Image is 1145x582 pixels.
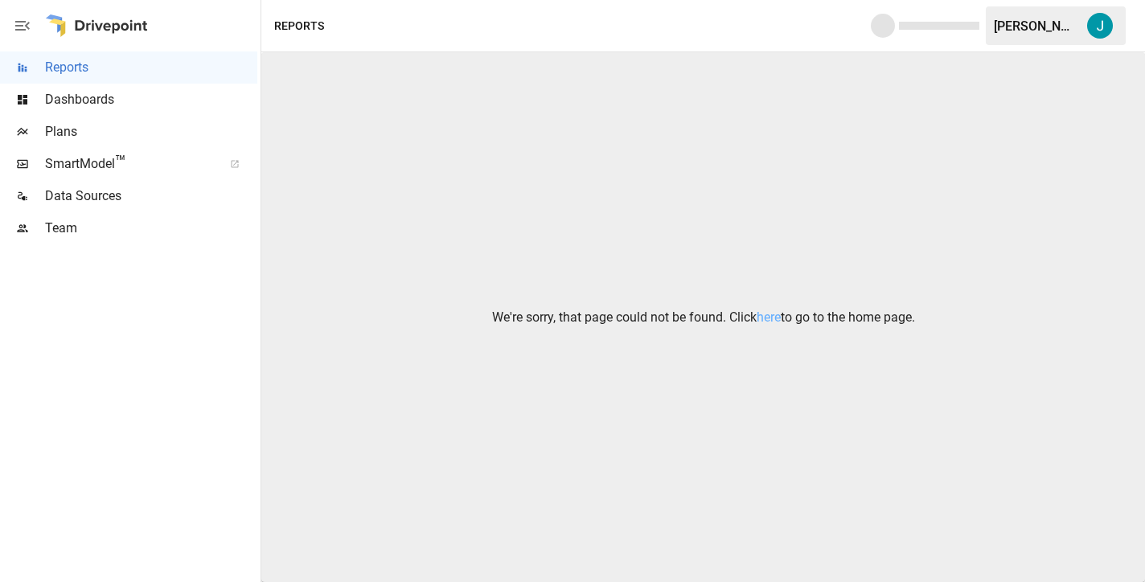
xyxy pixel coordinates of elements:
[45,154,212,174] span: SmartModel
[115,152,126,172] span: ™
[1087,13,1113,39] img: Jordan Todoroff
[1077,3,1122,48] button: Jordan Todoroff
[45,90,257,109] span: Dashboards
[45,122,257,141] span: Plans
[492,308,915,327] p: We're sorry, that page could not be found. Click to go to the home page.
[994,18,1077,34] div: [PERSON_NAME]
[45,186,257,206] span: Data Sources
[757,309,781,325] a: here
[45,219,257,238] span: Team
[45,58,257,77] span: Reports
